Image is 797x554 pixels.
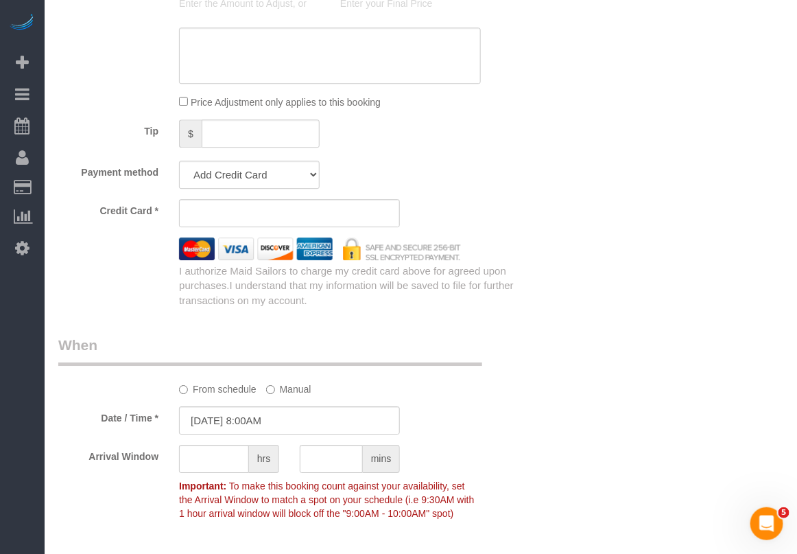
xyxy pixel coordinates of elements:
label: Credit Card * [48,199,169,218]
span: hrs [249,445,279,473]
strong: Important: [179,481,226,492]
span: 5 [778,507,789,518]
label: Manual [266,378,311,396]
span: Price Adjustment only applies to this booking [191,97,381,108]
label: Date / Time * [48,406,169,425]
input: From schedule [179,385,188,394]
input: MM/DD/YYYY HH:MM [179,406,400,435]
label: Payment method [48,161,169,179]
legend: When [58,335,482,366]
label: From schedule [179,378,257,396]
span: To make this booking count against your availability, set the Arrival Window to match a spot on y... [179,481,474,519]
label: Tip [48,119,169,138]
input: Manual [266,385,275,394]
img: credit cards [169,238,471,260]
span: mins [363,445,401,473]
label: Arrival Window [48,445,169,463]
iframe: Intercom live chat [750,507,783,540]
iframe: Secure card payment input frame [191,207,388,219]
div: I authorize Maid Sailors to charge my credit card above for agreed upon purchases. [169,264,531,308]
span: I understand that my information will be saved to file for further transactions on my account. [179,279,514,305]
img: Automaid Logo [8,14,36,33]
span: $ [179,119,202,148]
